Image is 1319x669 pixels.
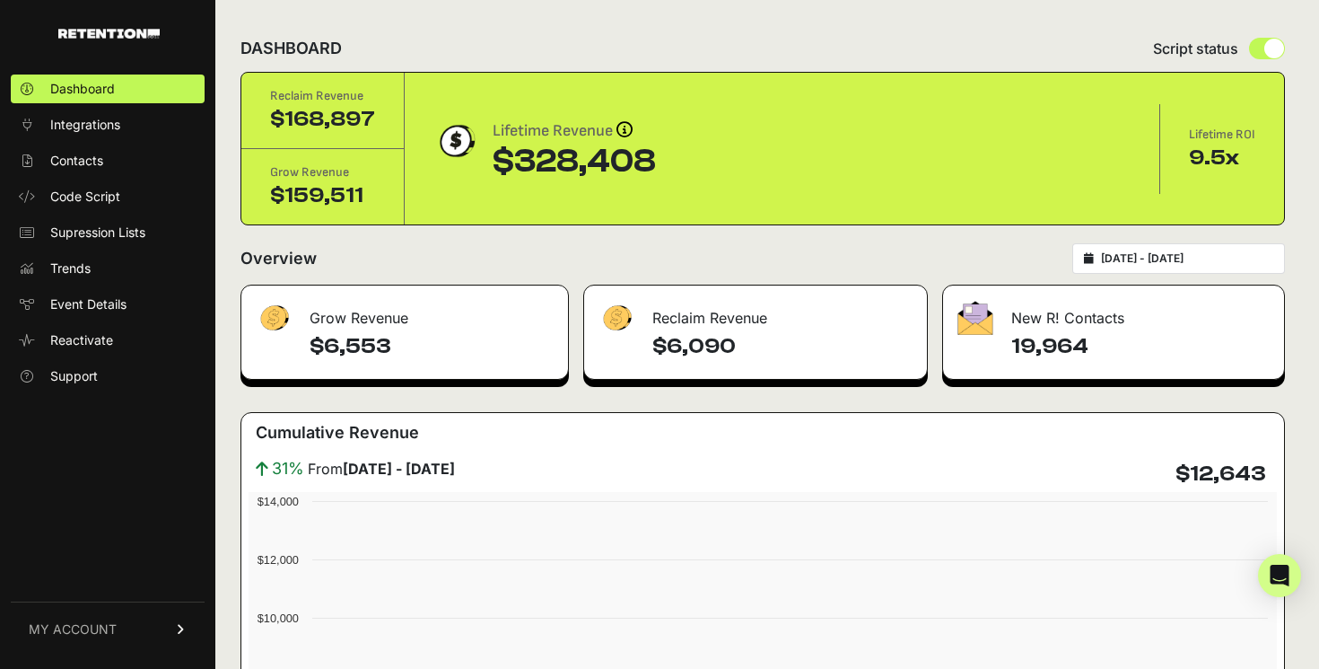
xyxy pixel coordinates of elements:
span: From [308,458,455,480]
a: Integrations [11,110,205,139]
a: Trends [11,254,205,283]
a: Contacts [11,146,205,175]
div: $159,511 [270,181,375,210]
div: Grow Revenue [241,286,568,339]
img: dollar-coin-05c43ed7efb7bc0c12610022525b4bbbb207c7efeef5aecc26f025e68dcafac9.png [433,119,478,163]
a: Support [11,362,205,391]
text: $14,000 [258,495,299,508]
h3: Cumulative Revenue [256,420,419,445]
a: Event Details [11,290,205,319]
span: Dashboard [50,80,115,98]
h4: 19,964 [1011,332,1270,361]
span: Supression Lists [50,224,145,242]
span: Integrations [50,116,120,134]
span: Reactivate [50,331,113,349]
img: fa-dollar-13500eef13a19c4ab2b9ed9ad552e47b0d9fc28b02b83b90ba0e00f96d6372e9.png [598,301,634,336]
text: $10,000 [258,612,299,625]
img: fa-dollar-13500eef13a19c4ab2b9ed9ad552e47b0d9fc28b02b83b90ba0e00f96d6372e9.png [256,301,292,336]
div: Reclaim Revenue [584,286,927,339]
div: Reclaim Revenue [270,87,375,105]
strong: [DATE] - [DATE] [343,460,455,478]
a: MY ACCOUNT [11,602,205,656]
a: Reactivate [11,326,205,355]
h2: Overview [240,246,317,271]
div: Grow Revenue [270,163,375,181]
span: Code Script [50,188,120,206]
div: Lifetime ROI [1189,126,1255,144]
span: Support [50,367,98,385]
div: $328,408 [493,144,656,180]
span: Trends [50,260,91,277]
img: fa-envelope-19ae18322b30453b285274b1b8af3d052b27d846a4fbe8435d1a52b978f639a2.png [957,301,993,335]
img: Retention.com [58,29,160,39]
div: Lifetime Revenue [493,119,656,144]
a: Supression Lists [11,218,205,247]
h4: $12,643 [1175,460,1266,489]
a: Dashboard [11,75,205,103]
div: $168,897 [270,105,375,134]
div: 9.5x [1189,144,1255,172]
text: $12,000 [258,553,299,567]
div: New R! Contacts [943,286,1284,339]
span: Event Details [50,295,127,313]
div: Open Intercom Messenger [1258,554,1301,597]
a: Code Script [11,182,205,211]
h2: DASHBOARD [240,36,342,61]
h4: $6,090 [652,332,913,361]
span: Contacts [50,152,103,170]
h4: $6,553 [310,332,554,361]
span: Script status [1153,38,1238,59]
span: MY ACCOUNT [29,621,117,638]
span: 31% [272,456,304,481]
